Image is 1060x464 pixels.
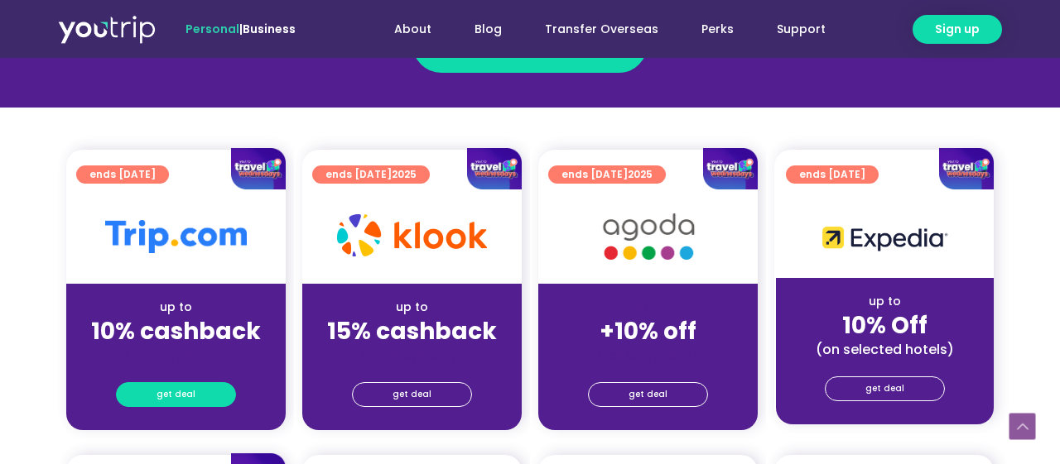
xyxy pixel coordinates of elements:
span: get deal [157,383,195,406]
div: (for stays only) [552,347,744,364]
strong: 15% cashback [327,315,497,347]
span: Sign up [935,21,980,38]
a: Support [755,14,847,45]
div: (for stays only) [79,347,272,364]
a: get deal [352,382,472,407]
div: (for stays only) [316,347,508,364]
span: | [185,21,296,37]
a: About [373,14,453,45]
strong: 10% cashback [91,315,261,347]
a: Transfer Overseas [523,14,680,45]
strong: 10% Off [842,309,927,342]
a: Blog [453,14,523,45]
span: get deal [865,377,904,400]
div: up to [789,293,980,310]
div: up to [316,299,508,316]
div: (on selected hotels) [789,341,980,358]
div: up to [79,299,272,316]
a: Perks [680,14,755,45]
span: get deal [393,383,431,406]
span: get deal [629,383,667,406]
strong: +10% off [600,315,696,347]
a: Sign up [913,15,1002,44]
span: up to [633,299,663,315]
nav: Menu [340,14,847,45]
span: Personal [185,21,239,37]
a: get deal [825,376,945,401]
a: Business [243,21,296,37]
a: get deal [116,382,236,407]
a: get deal [588,382,708,407]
